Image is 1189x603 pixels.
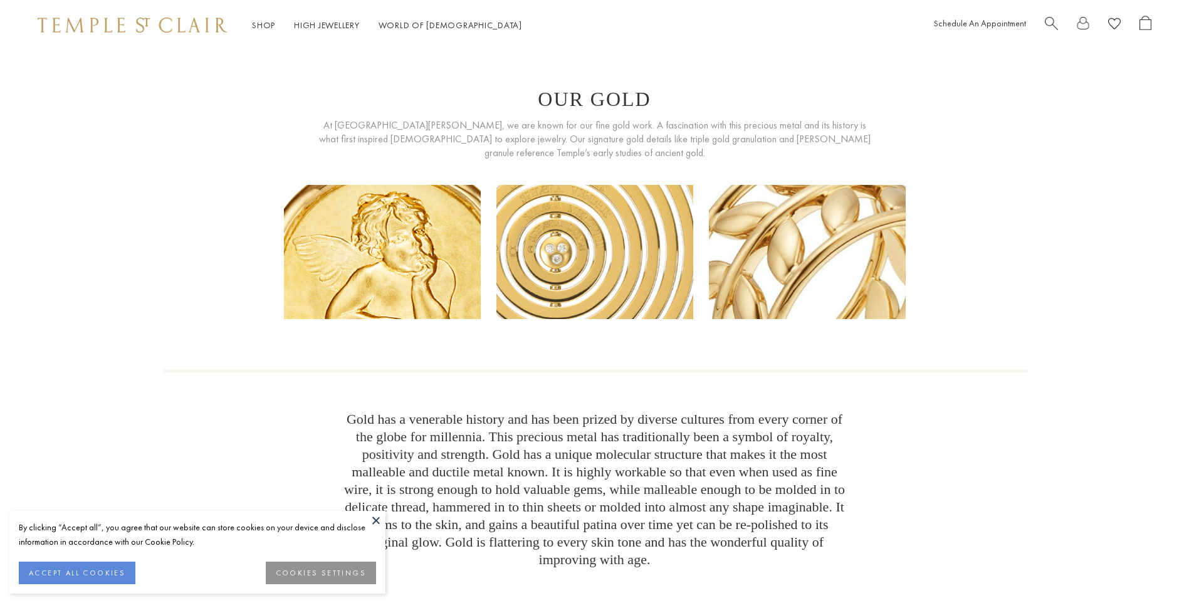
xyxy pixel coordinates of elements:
a: World of [DEMOGRAPHIC_DATA]World of [DEMOGRAPHIC_DATA] [379,19,522,31]
span: At [GEOGRAPHIC_DATA][PERSON_NAME], we are known for our fine gold work. A fascination with this p... [314,118,875,160]
img: our-gold2_628x.png [496,185,693,319]
a: High JewelleryHigh Jewellery [294,19,360,31]
button: ACCEPT ALL COOKIES [19,562,135,584]
nav: Main navigation [252,18,522,33]
a: ShopShop [252,19,275,31]
button: COOKIES SETTINGS [266,562,376,584]
h1: Our Gold [538,88,651,111]
img: Temple St. Clair [38,18,227,33]
div: By clicking “Accept all”, you agree that our website can store cookies on your device and disclos... [19,520,376,549]
a: Schedule An Appointment [934,18,1026,29]
a: View Wishlist [1108,16,1121,35]
a: Search [1045,16,1058,35]
img: our-gold3_900x.png [709,185,906,319]
iframe: Gorgias live chat messenger [1126,544,1176,590]
img: our-gold1_628x.png [284,185,481,319]
a: Open Shopping Bag [1139,16,1151,35]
